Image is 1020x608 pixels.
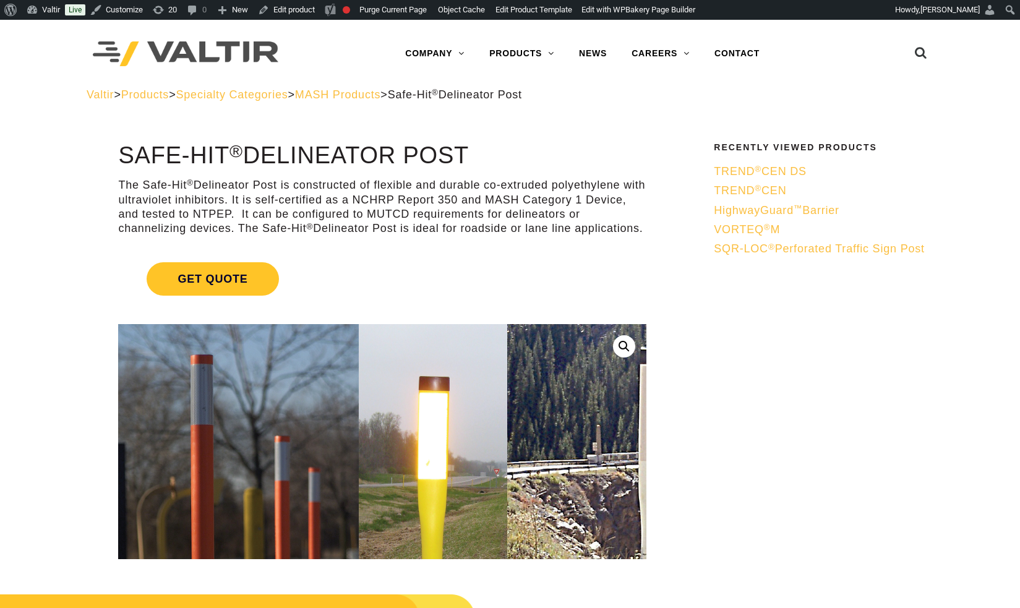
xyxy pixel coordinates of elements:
a: NEWS [567,41,619,66]
img: Valtir [93,41,278,67]
span: SQR-LOC Perforated Traffic Sign Post [714,242,925,255]
p: The Safe-Hit Delineator Post is constructed of flexible and durable co-extruded polyethylene with... [118,178,646,236]
a: TREND®CEN [714,184,925,198]
sup: ® [187,178,194,187]
a: COMPANY [393,41,477,66]
a: TREND®CEN DS [714,165,925,179]
a: Products [121,88,169,101]
sup: ® [755,165,761,174]
h1: Safe-Hit Delineator Post [118,143,646,169]
sup: ® [229,141,243,161]
a: CAREERS [619,41,702,66]
a: Live [65,4,85,15]
h2: Recently Viewed Products [714,143,925,152]
span: Safe-Hit Delineator Post [388,88,522,101]
a: VORTEQ®M [714,223,925,237]
span: Get Quote [147,262,278,296]
span: TREND CEN DS [714,165,807,178]
a: HighwayGuard™Barrier [714,203,925,218]
span: TREND CEN [714,184,786,197]
sup: ® [768,242,775,252]
div: Focus keyphrase not set [343,6,350,14]
a: MASH Products [295,88,380,101]
a: CONTACT [702,41,772,66]
sup: ® [306,222,313,231]
div: > > > > [87,88,933,102]
span: [PERSON_NAME] [920,5,980,14]
sup: ® [755,184,761,193]
a: SQR-LOC®Perforated Traffic Sign Post [714,242,925,256]
sup: ® [432,88,439,97]
sup: ™ [794,203,802,213]
a: PRODUCTS [477,41,567,66]
sup: ® [764,223,771,232]
a: Valtir [87,88,114,101]
span: HighwayGuard Barrier [714,204,839,216]
span: VORTEQ M [714,223,780,236]
a: Get Quote [118,247,646,310]
a: Specialty Categories [176,88,288,101]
